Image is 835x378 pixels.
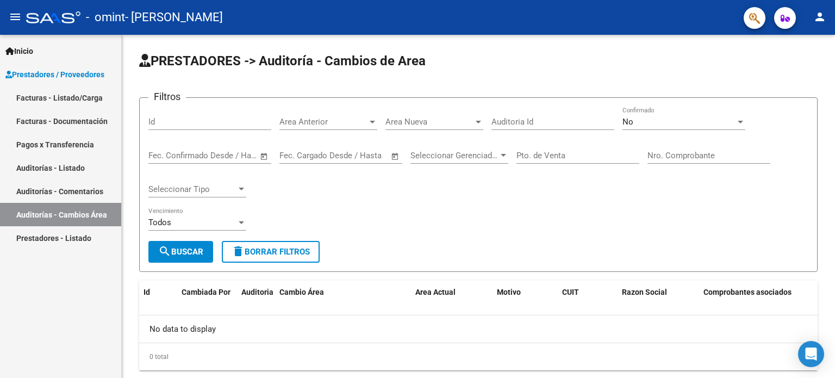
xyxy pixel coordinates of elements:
datatable-header-cell: Cambio Área [275,281,411,329]
span: Prestadores / Proveedores [5,69,104,80]
div: 0 total [139,343,818,370]
button: Borrar Filtros [222,241,320,263]
span: PRESTADORES -> Auditoría - Cambios de Area [139,53,426,69]
span: Id [144,288,150,296]
input: Fecha fin [333,151,386,160]
div: No data to display [139,315,818,343]
datatable-header-cell: Auditoria [237,281,275,329]
div: Open Intercom Messenger [798,341,824,367]
span: Area Anterior [279,117,367,127]
datatable-header-cell: Cambiada Por [177,281,237,329]
span: Comprobantes asociados [703,288,792,296]
mat-icon: menu [9,10,22,23]
span: Cambio Área [279,288,324,296]
span: Area Actual [415,288,456,296]
datatable-header-cell: Motivo [493,281,558,329]
datatable-header-cell: CUIT [558,281,618,329]
button: Buscar [148,241,213,263]
span: Seleccionar Tipo [148,184,236,194]
datatable-header-cell: Area Actual [411,281,493,329]
span: Buscar [158,247,203,257]
span: - omint [86,5,125,29]
mat-icon: search [158,245,171,258]
datatable-header-cell: Razon Social [618,281,699,329]
button: Open calendar [389,150,402,163]
input: Fecha fin [202,151,255,160]
h3: Filtros [148,89,186,104]
span: Auditoria [241,288,273,296]
mat-icon: delete [232,245,245,258]
span: No [622,117,633,127]
span: Borrar Filtros [232,247,310,257]
span: Razon Social [622,288,667,296]
span: Todos [148,218,171,227]
span: Inicio [5,45,33,57]
span: Seleccionar Gerenciador [410,151,498,160]
datatable-header-cell: Comprobantes asociados [699,281,835,329]
button: Open calendar [258,150,271,163]
datatable-header-cell: Id [139,281,177,329]
span: - [PERSON_NAME] [125,5,223,29]
span: Area Nueva [385,117,473,127]
input: Fecha inicio [148,151,192,160]
span: Motivo [497,288,521,296]
span: Cambiada Por [182,288,230,296]
mat-icon: person [813,10,826,23]
span: CUIT [562,288,579,296]
input: Fecha inicio [279,151,323,160]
